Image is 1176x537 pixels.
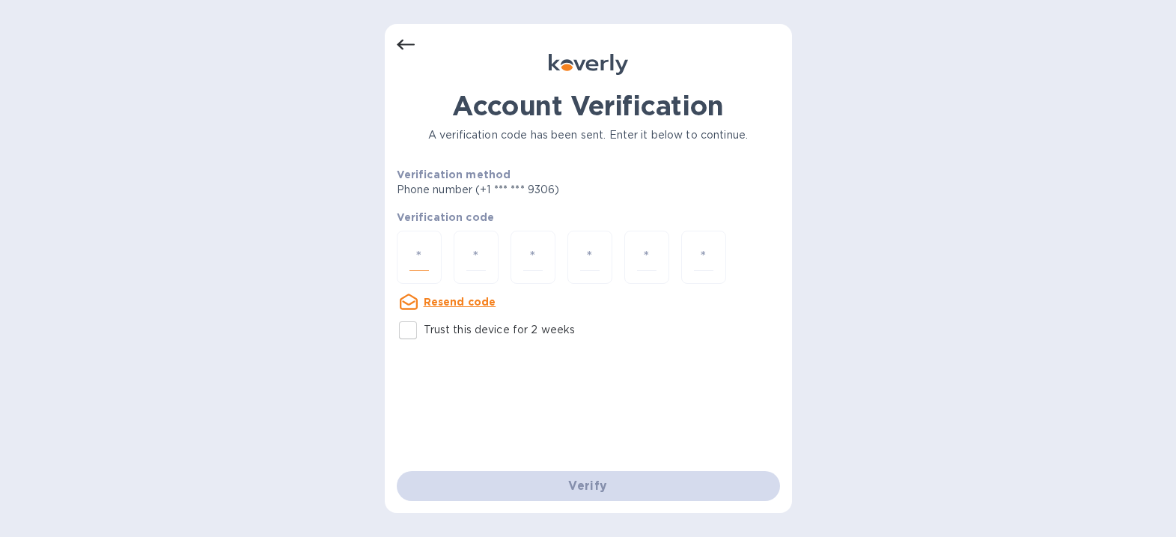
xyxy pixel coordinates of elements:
[397,169,511,180] b: Verification method
[397,90,780,121] h1: Account Verification
[397,210,780,225] p: Verification code
[397,182,674,198] p: Phone number (+1 *** *** 9306)
[397,127,780,143] p: A verification code has been sent. Enter it below to continue.
[424,296,496,308] u: Resend code
[424,322,576,338] p: Trust this device for 2 weeks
